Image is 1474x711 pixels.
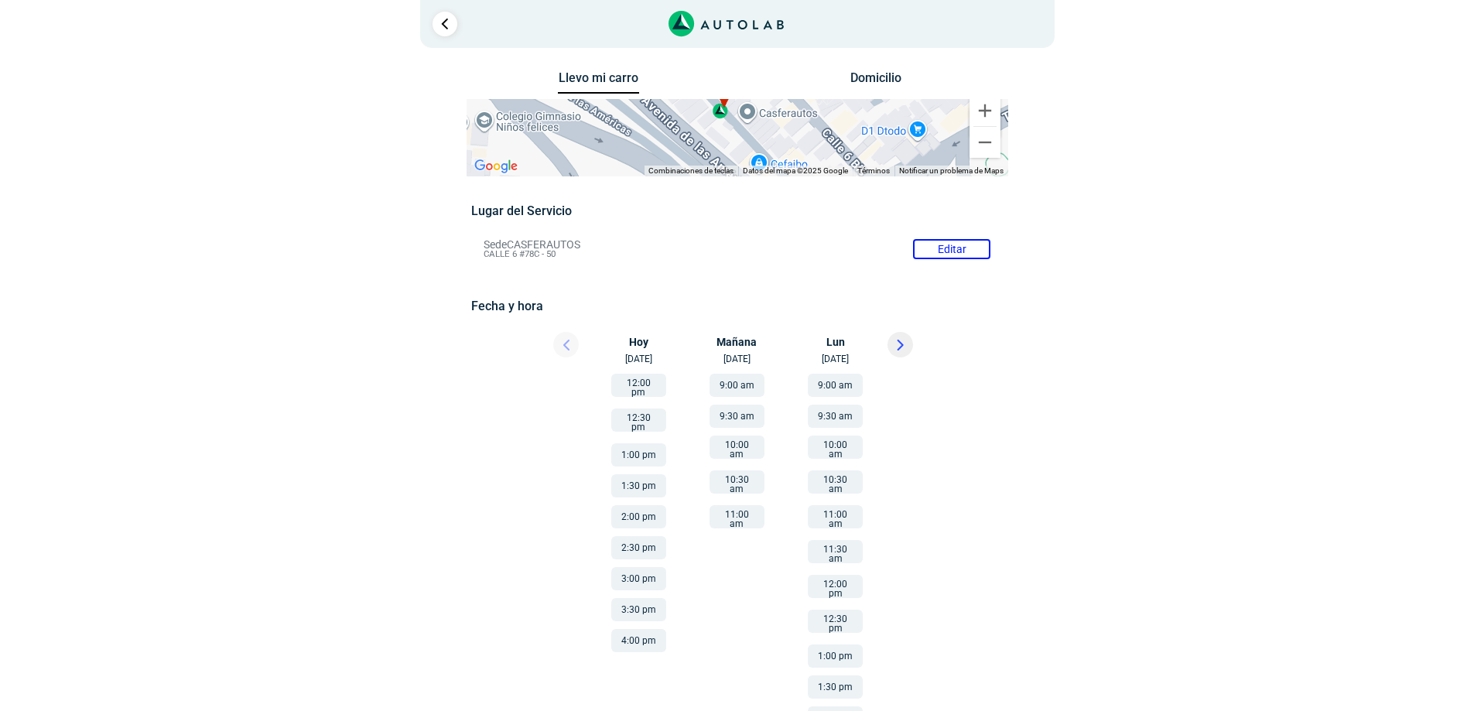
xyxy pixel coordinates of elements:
[857,166,890,175] a: Términos (se abre en una nueva pestaña)
[808,505,863,528] button: 11:00 am
[808,436,863,459] button: 10:00 am
[808,675,863,699] button: 1:30 pm
[433,12,457,36] a: Ir al paso anterior
[899,166,1004,175] a: Notificar un problema de Maps
[808,644,863,668] button: 1:00 pm
[611,536,666,559] button: 2:30 pm
[808,610,863,633] button: 12:30 pm
[719,90,727,103] span: m
[611,374,666,397] button: 12:00 pm
[710,470,764,494] button: 10:30 am
[970,95,1000,126] button: Ampliar
[611,408,666,432] button: 12:30 pm
[470,156,522,176] img: Google
[835,70,916,93] button: Domicilio
[710,505,764,528] button: 11:00 am
[471,299,1003,313] h5: Fecha y hora
[611,443,666,467] button: 1:00 pm
[669,15,784,30] a: Link al sitio de autolab
[558,70,639,94] button: Llevo mi carro
[808,470,863,494] button: 10:30 am
[648,166,734,176] button: Combinaciones de teclas
[611,598,666,621] button: 3:30 pm
[471,203,1003,218] h5: Lugar del Servicio
[611,505,666,528] button: 2:00 pm
[611,474,666,497] button: 1:30 pm
[710,436,764,459] button: 10:00 am
[710,374,764,397] button: 9:00 am
[808,540,863,563] button: 11:30 am
[808,405,863,428] button: 9:30 am
[611,567,666,590] button: 3:00 pm
[470,156,522,176] a: Abre esta zona en Google Maps (se abre en una nueva ventana)
[970,127,1000,158] button: Reducir
[808,575,863,598] button: 12:00 pm
[611,629,666,652] button: 4:00 pm
[710,405,764,428] button: 9:30 am
[808,374,863,397] button: 9:00 am
[743,166,848,175] span: Datos del mapa ©2025 Google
